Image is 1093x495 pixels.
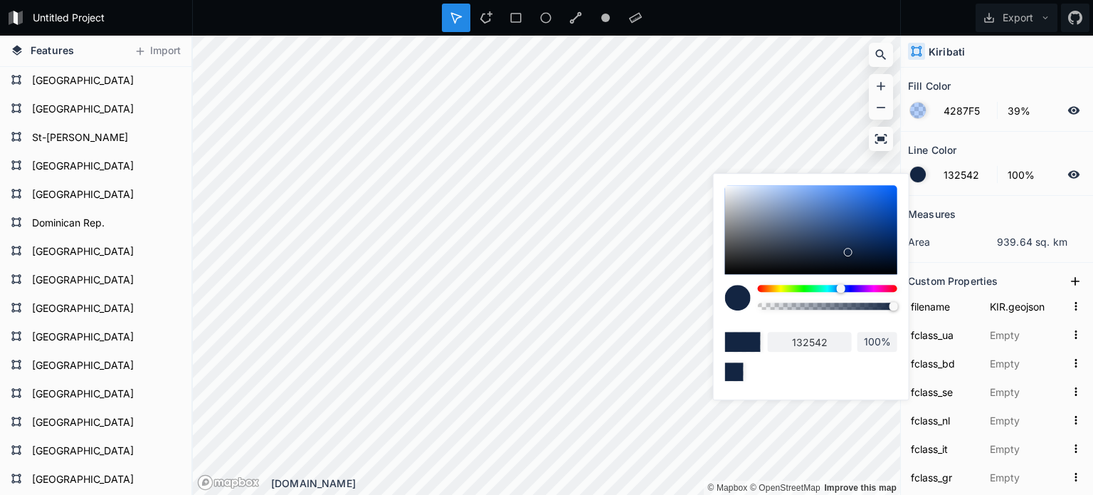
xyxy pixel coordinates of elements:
h2: Custom Properties [908,270,998,292]
h2: Fill Color [908,75,951,97]
input: Name [908,467,980,488]
input: Name [908,381,980,402]
button: Import [127,40,188,63]
a: Map feedback [824,483,897,493]
input: Empty [987,467,1066,488]
dt: area [908,234,997,249]
input: Name [908,410,980,431]
input: Name [908,353,980,374]
input: Empty [987,353,1066,374]
input: Name [908,324,980,345]
div: [DOMAIN_NAME] [271,476,900,491]
input: Empty [987,296,1066,317]
input: Empty [987,324,1066,345]
h4: Kiribati [929,44,965,59]
input: Empty [987,410,1066,431]
span: Features [31,43,74,58]
h2: Line Color [908,139,956,161]
input: Empty [987,438,1066,459]
input: Name [908,438,980,459]
dd: 939.64 sq. km [997,234,1086,249]
button: Export [976,4,1057,32]
a: Mapbox logo [197,474,260,491]
input: Name [908,296,980,317]
input: Empty [987,381,1066,402]
a: OpenStreetMap [750,483,820,493]
a: Mapbox [707,483,747,493]
h2: Measures [908,203,956,225]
